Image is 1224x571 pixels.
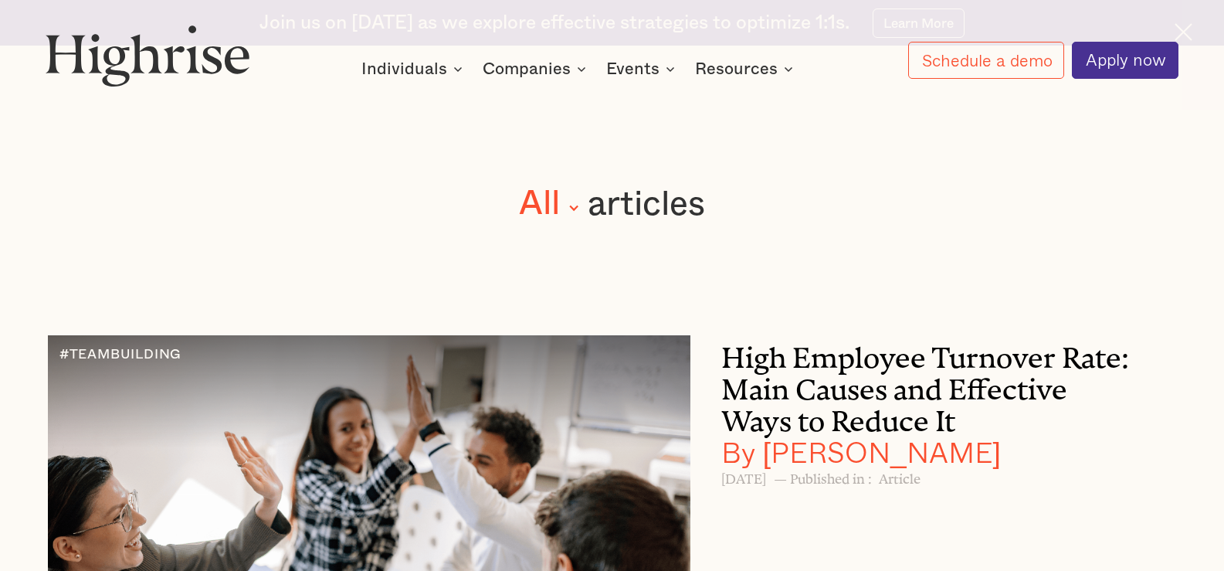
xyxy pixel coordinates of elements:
a: Apply now [1072,42,1178,79]
h6: [DATE] [721,468,766,484]
h6: Article [879,468,921,484]
div: Companies [483,59,571,78]
div: Events [606,59,659,78]
img: Highrise logo [46,25,250,87]
div: Resources [695,59,778,78]
h6: — Published in : [774,468,872,484]
div: Individuals [361,59,447,78]
a: Schedule a demo [908,42,1064,79]
div: Companies [483,59,591,78]
div: #TEAMBUILDING [59,347,181,362]
form: filter [519,184,705,225]
h3: High Employee Turnover Rate: Main Causes and Effective Ways to Reduce It [721,335,1131,467]
div: Events [606,59,680,78]
span: By [PERSON_NAME] [721,430,1001,474]
div: Resources [695,59,798,78]
div: Individuals [361,59,467,78]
